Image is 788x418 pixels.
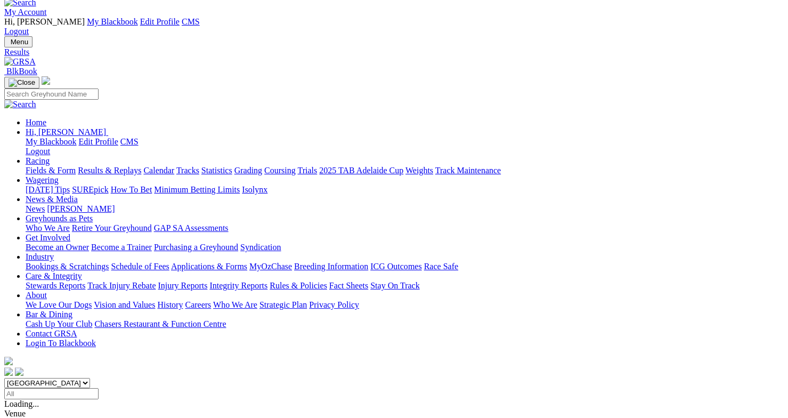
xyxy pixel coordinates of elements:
[405,166,433,175] a: Weights
[87,281,156,290] a: Track Injury Rebate
[79,137,118,146] a: Edit Profile
[329,281,368,290] a: Fact Sheets
[26,175,59,184] a: Wagering
[143,166,174,175] a: Calendar
[94,319,226,328] a: Chasers Restaurant & Function Centre
[72,223,152,232] a: Retire Your Greyhound
[4,57,36,67] img: GRSA
[26,204,45,213] a: News
[158,281,207,290] a: Injury Reports
[4,7,47,17] a: My Account
[91,243,152,252] a: Become a Trainer
[319,166,403,175] a: 2025 TAB Adelaide Cup
[78,166,141,175] a: Results & Replays
[26,195,78,204] a: News & Media
[26,262,784,271] div: Industry
[26,252,54,261] a: Industry
[111,185,152,194] a: How To Bet
[26,281,784,291] div: Care & Integrity
[26,166,76,175] a: Fields & Form
[111,262,169,271] a: Schedule of Fees
[370,262,421,271] a: ICG Outcomes
[4,388,99,399] input: Select date
[4,399,39,408] span: Loading...
[26,300,784,310] div: About
[26,281,85,290] a: Stewards Reports
[213,300,257,309] a: Who We Are
[424,262,458,271] a: Race Safe
[26,243,784,252] div: Get Involved
[26,127,108,136] a: Hi, [PERSON_NAME]
[47,204,115,213] a: [PERSON_NAME]
[4,357,13,365] img: logo-grsa-white.png
[26,243,89,252] a: Become an Owner
[26,319,784,329] div: Bar & Dining
[4,17,85,26] span: Hi, [PERSON_NAME]
[26,185,784,195] div: Wagering
[201,166,232,175] a: Statistics
[15,367,23,376] img: twitter.svg
[249,262,292,271] a: MyOzChase
[9,78,35,87] img: Close
[171,262,247,271] a: Applications & Forms
[26,223,70,232] a: Who We Are
[294,262,368,271] a: Breeding Information
[140,17,180,26] a: Edit Profile
[154,223,229,232] a: GAP SA Assessments
[157,300,183,309] a: History
[259,300,307,309] a: Strategic Plan
[26,166,784,175] div: Racing
[270,281,327,290] a: Rules & Policies
[176,166,199,175] a: Tracks
[26,127,106,136] span: Hi, [PERSON_NAME]
[26,223,784,233] div: Greyhounds as Pets
[370,281,419,290] a: Stay On Track
[185,300,211,309] a: Careers
[297,166,317,175] a: Trials
[435,166,501,175] a: Track Maintenance
[26,118,46,127] a: Home
[26,233,70,242] a: Get Involved
[154,243,238,252] a: Purchasing a Greyhound
[87,17,138,26] a: My Blackbook
[26,271,82,280] a: Care & Integrity
[42,76,50,85] img: logo-grsa-white.png
[309,300,359,309] a: Privacy Policy
[26,329,77,338] a: Contact GRSA
[26,214,93,223] a: Greyhounds as Pets
[94,300,155,309] a: Vision and Values
[264,166,296,175] a: Coursing
[26,137,784,156] div: Hi, [PERSON_NAME]
[4,100,36,109] img: Search
[4,27,29,36] a: Logout
[26,262,109,271] a: Bookings & Scratchings
[4,77,39,89] button: Toggle navigation
[6,67,37,76] span: BlkBook
[4,67,37,76] a: BlkBook
[26,147,50,156] a: Logout
[26,319,92,328] a: Cash Up Your Club
[4,17,784,36] div: My Account
[242,185,267,194] a: Isolynx
[154,185,240,194] a: Minimum Betting Limits
[26,310,72,319] a: Bar & Dining
[4,367,13,376] img: facebook.svg
[234,166,262,175] a: Grading
[11,38,28,46] span: Menu
[209,281,267,290] a: Integrity Reports
[120,137,139,146] a: CMS
[26,137,77,146] a: My Blackbook
[26,300,92,309] a: We Love Our Dogs
[4,47,784,57] a: Results
[4,89,99,100] input: Search
[4,36,33,47] button: Toggle navigation
[240,243,281,252] a: Syndication
[26,156,50,165] a: Racing
[182,17,200,26] a: CMS
[26,291,47,300] a: About
[26,185,70,194] a: [DATE] Tips
[26,339,96,348] a: Login To Blackbook
[72,185,108,194] a: SUREpick
[26,204,784,214] div: News & Media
